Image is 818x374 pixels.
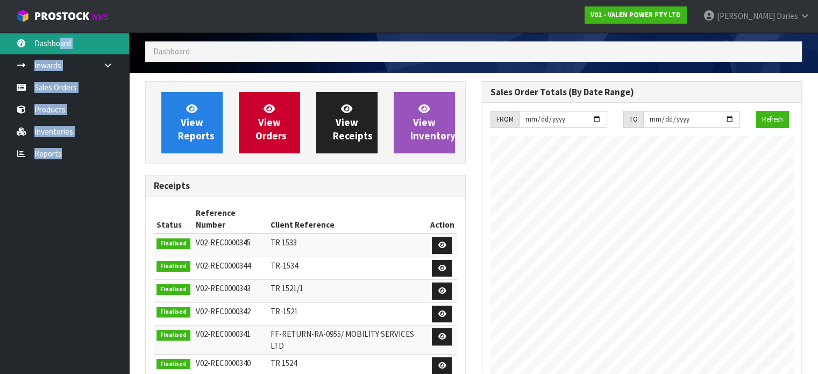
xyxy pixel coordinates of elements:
[316,92,378,153] a: ViewReceipts
[157,238,190,249] span: Finalised
[34,9,89,23] span: ProStock
[271,237,297,248] span: TR 1533
[591,10,681,19] strong: V02 - VALEN POWER PTY LTD
[333,102,373,143] span: View Receipts
[777,11,798,21] span: Daries
[410,102,456,143] span: View Inventory
[271,358,297,368] span: TR 1524
[178,102,215,143] span: View Reports
[154,181,457,191] h3: Receipts
[239,92,300,153] a: ViewOrders
[271,283,303,293] span: TR 1521/1
[268,204,428,234] th: Client Reference
[196,306,251,316] span: V02-REC0000342
[490,111,519,128] div: FROM
[271,306,298,316] span: TR-1521
[427,204,457,234] th: Action
[157,284,190,295] span: Finalised
[717,11,775,21] span: [PERSON_NAME]
[157,307,190,317] span: Finalised
[490,87,794,97] h3: Sales Order Totals (By Date Range)
[394,92,455,153] a: ViewInventory
[196,283,251,293] span: V02-REC0000343
[16,9,30,23] img: cube-alt.png
[196,237,251,248] span: V02-REC0000345
[255,102,287,143] span: View Orders
[193,204,268,234] th: Reference Number
[161,92,223,153] a: ViewReports
[91,12,108,22] small: WMS
[271,260,298,271] span: TR-1534
[157,330,190,341] span: Finalised
[196,329,251,339] span: V02-REC0000341
[157,261,190,272] span: Finalised
[154,204,193,234] th: Status
[196,358,251,368] span: V02-REC0000340
[623,111,643,128] div: TO
[196,260,251,271] span: V02-REC0000344
[271,329,414,350] span: FF-RETURN-RA-0955/ MOBILITY SERVICES LTD
[157,359,190,370] span: Finalised
[153,46,190,57] span: Dashboard
[756,111,789,128] button: Refresh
